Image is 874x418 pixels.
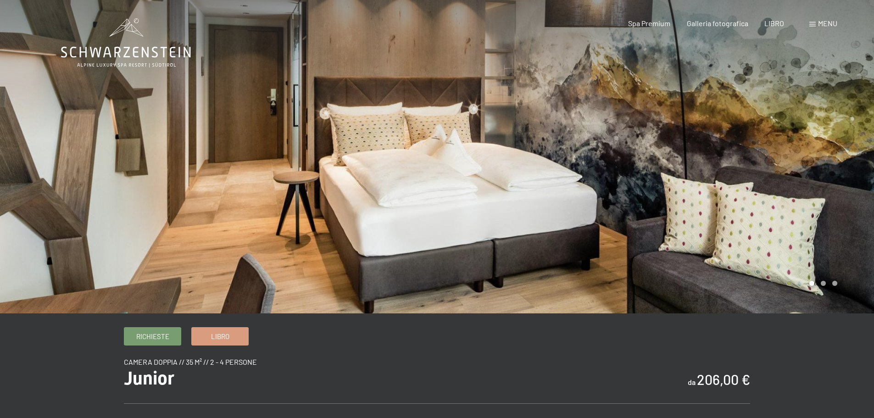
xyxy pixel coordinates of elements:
font: 206,00 € [697,371,750,388]
font: Richieste [136,332,169,340]
a: Galleria fotografica [687,19,748,28]
font: Libro [211,332,229,340]
font: Camera doppia // 35 m² // 2 - 4 persone [124,357,257,366]
font: da [688,378,696,386]
a: LIBRO [764,19,784,28]
font: menu [818,19,837,28]
font: Junior [124,368,174,389]
a: Libro [192,328,248,345]
a: Spa Premium [628,19,670,28]
a: Richieste [124,328,181,345]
